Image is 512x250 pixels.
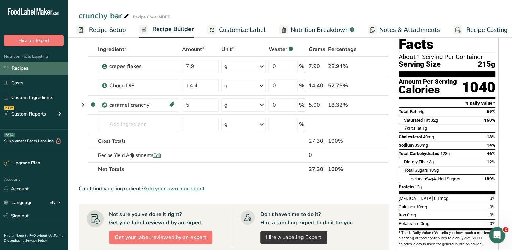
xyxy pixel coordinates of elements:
[399,204,415,209] span: Calcium
[109,210,202,227] div: Not sure you've done it right? Get your label reviewed by an expert
[279,22,354,38] a: Nutrition Breakdown
[221,45,234,54] span: Unit
[327,162,358,176] th: 100%
[98,45,127,54] span: Ingredient
[328,101,357,109] div: 18.32%
[115,233,206,242] span: Get your label reviewed by an expert
[399,85,457,95] div: Calories
[399,184,414,189] span: Protein
[379,25,440,35] span: Notes & Attachments
[409,176,460,181] span: Includes Added Sugars
[399,212,406,217] span: Iron
[417,109,424,114] span: 54g
[224,82,228,90] div: g
[399,54,495,60] div: About 1 Serving Per Container
[109,82,175,90] div: Choco DJF
[404,126,415,131] i: Trans
[143,185,205,193] span: Add your own ingredient
[4,106,14,110] div: NEW
[133,14,170,20] div: Recipe Code: MDEE
[453,22,508,38] a: Recipe Costing
[268,45,293,54] div: Waste
[466,25,508,35] span: Recipe Costing
[109,231,212,244] button: Get your label reviewed by an expert
[152,25,194,34] span: Recipe Builder
[415,184,422,189] span: 12g
[4,110,46,118] div: Custom Reports
[399,230,495,247] section: * The % Daily Value (DV) tells you how much a nutrient in a serving of food contributes to a dail...
[4,196,33,208] a: Language
[309,101,325,109] div: 5.00
[399,134,422,139] span: Cholesterol
[487,159,495,164] span: 12%
[421,221,429,226] span: 0mg
[76,22,126,38] a: Recipe Setup
[399,109,416,114] span: Total Fat
[484,176,495,181] span: 189%
[309,45,325,54] span: Grams
[79,185,389,193] div: Can't find your ingredient?
[462,79,495,97] div: 1040
[431,118,438,123] span: 32g
[109,101,167,109] div: caramel cranchy
[260,231,327,244] a: Hire a Labeling Expert
[49,198,64,206] div: EN
[153,152,161,159] span: Edit
[328,45,357,54] span: Percentage
[487,134,495,139] span: 13%
[328,137,357,145] div: 100%
[490,212,495,217] span: 0%
[440,151,450,156] span: 128g
[309,82,325,90] div: 14.40
[207,22,266,38] a: Customize Label
[399,143,414,148] span: Sodium
[490,221,495,226] span: 0%
[368,22,440,38] a: Notes & Attachments
[487,143,495,148] span: 14%
[309,137,325,145] div: 27.30
[399,151,439,156] span: Total Carbohydrates
[291,25,349,35] span: Nutrition Breakdown
[503,227,508,232] span: 2
[426,176,433,181] span: 94g
[309,151,325,159] div: 0
[224,62,228,70] div: g
[219,25,266,35] span: Customize Label
[4,233,63,243] a: Terms & Conditions .
[404,126,421,131] span: Fat
[407,212,416,217] span: 0mg
[404,159,428,164] span: Dietary Fiber
[484,118,495,123] span: 160%
[404,168,428,173] span: Total Sugars
[489,227,505,243] iframe: Intercom live chat
[416,204,427,209] span: 10mg
[478,60,495,69] span: 215g
[139,22,194,38] a: Recipe Builder
[429,168,439,173] span: 103g
[399,99,495,107] section: % Daily Value *
[399,79,457,85] div: Amount Per Serving
[98,138,179,145] div: Gross Totals
[415,143,428,148] span: 330mg
[490,196,495,201] span: 0%
[399,221,420,226] span: Potassium
[102,103,107,108] img: Sub Recipe
[260,210,353,227] div: Don't have time to do it? Hire a labeling expert to do it for you
[79,9,130,22] div: crunchy bar
[434,196,448,201] span: 0.1mcg
[89,25,126,35] span: Recipe Setup
[422,126,427,131] span: 1g
[38,233,54,238] a: About Us .
[4,160,40,167] div: Upgrade Plan
[423,134,434,139] span: 40mg
[224,120,228,128] div: g
[182,45,204,54] span: Amount
[490,204,495,209] span: 0%
[97,162,307,176] th: Net Totals
[98,152,179,159] div: Recipe Yield Adjustments
[307,162,327,176] th: 27.30
[487,151,495,156] span: 46%
[328,62,357,70] div: 28.94%
[328,82,357,90] div: 52.75%
[399,21,495,52] h1: Nutrition Facts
